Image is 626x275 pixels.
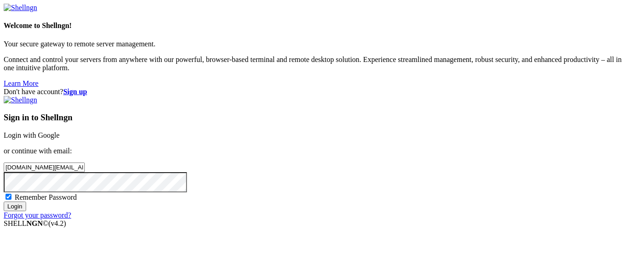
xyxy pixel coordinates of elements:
h4: Welcome to Shellngn! [4,22,622,30]
img: Shellngn [4,4,37,12]
p: Your secure gateway to remote server management. [4,40,622,48]
img: Shellngn [4,96,37,104]
p: Connect and control your servers from anywhere with our powerful, browser-based terminal and remo... [4,56,622,72]
input: Login [4,202,26,211]
a: Login with Google [4,131,60,139]
b: NGN [27,219,43,227]
h3: Sign in to Shellngn [4,112,622,123]
a: Sign up [63,88,87,95]
input: Remember Password [5,194,11,200]
span: SHELL © [4,219,66,227]
div: Don't have account? [4,88,622,96]
span: 4.2.0 [49,219,66,227]
span: Remember Password [15,193,77,201]
a: Learn More [4,79,38,87]
p: or continue with email: [4,147,622,155]
a: Forgot your password? [4,211,71,219]
input: Email address [4,163,85,172]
